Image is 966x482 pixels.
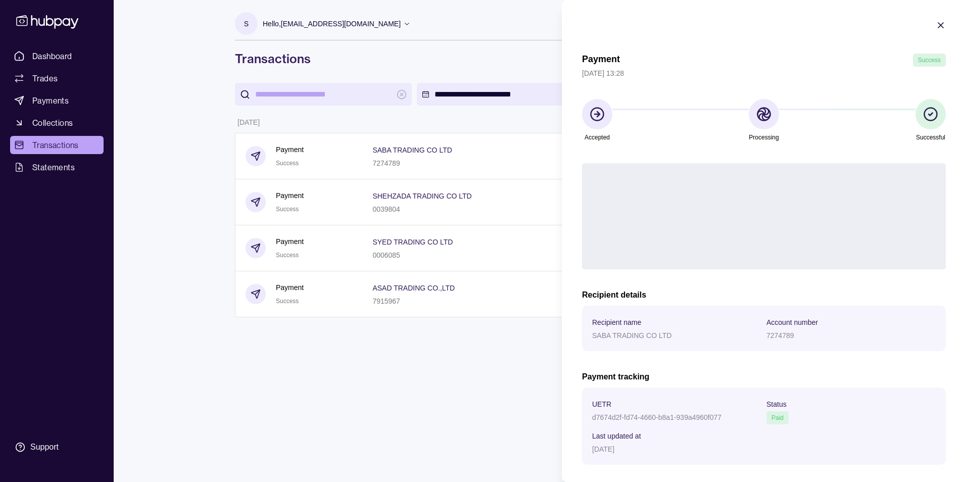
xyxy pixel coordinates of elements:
p: [DATE] [592,445,614,453]
h2: Payment tracking [582,371,946,382]
h1: Payment [582,54,620,67]
p: [DATE] 13:28 [582,68,946,79]
p: Accepted [585,132,610,143]
p: Recipient name [592,318,641,326]
h2: Recipient details [582,290,946,301]
p: UETR [592,400,611,408]
span: Paid [771,414,784,421]
p: Last updated at [592,432,641,440]
p: Successful [916,132,945,143]
p: d7674d2f-fd74-4660-b8a1-939a4960f077 [592,413,721,421]
p: Status [766,400,787,408]
span: Success [918,57,941,64]
p: 7274789 [766,331,794,340]
p: Account number [766,318,818,326]
p: SABA TRADING CO LTD [592,331,671,340]
p: Processing [749,132,779,143]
